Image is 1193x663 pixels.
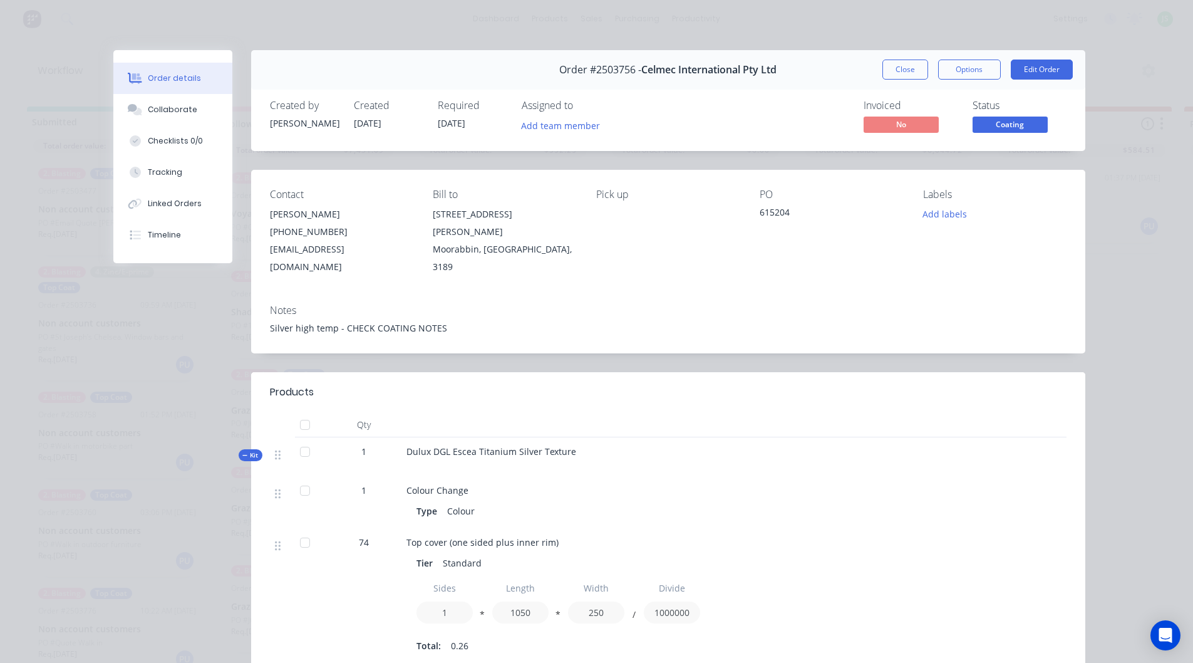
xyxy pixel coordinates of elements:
[451,639,468,652] span: 0.26
[406,446,576,457] span: Dulux DGL Escea Titanium Silver Texture
[270,385,314,400] div: Products
[627,612,640,622] button: /
[113,94,232,125] button: Collaborate
[270,117,339,130] div: [PERSON_NAME]
[270,223,413,241] div: [PHONE_NUMBER]
[270,206,413,276] div: [PERSON_NAME][PHONE_NUMBER][EMAIL_ADDRESS][DOMAIN_NAME]
[568,602,624,624] input: Value
[361,445,366,458] span: 1
[596,189,740,201] div: Pick up
[568,577,624,599] input: Label
[1011,60,1073,80] button: Edit Order
[406,536,559,548] span: Top cover (one sided plus inner rim)
[641,64,777,76] span: Celmec International Pty Ltd
[113,188,232,219] button: Linked Orders
[923,189,1066,201] div: Labels
[433,206,576,276] div: [STREET_ADDRESS][PERSON_NAME]Moorabbin, [GEOGRAPHIC_DATA], 3189
[354,117,381,129] span: [DATE]
[644,577,700,599] input: Label
[973,117,1048,135] button: Coating
[416,577,473,599] input: Label
[326,412,401,437] div: Qty
[522,117,607,133] button: Add team member
[442,502,480,520] div: Colour
[416,502,442,520] div: Type
[270,189,413,201] div: Contact
[433,189,576,201] div: Bill to
[760,189,903,201] div: PO
[644,602,700,624] input: Value
[416,639,441,652] span: Total:
[148,198,202,209] div: Linked Orders
[113,219,232,251] button: Timeline
[973,100,1066,112] div: Status
[270,241,413,276] div: [EMAIL_ADDRESS][DOMAIN_NAME]
[938,60,1001,80] button: Options
[864,100,958,112] div: Invoiced
[113,63,232,94] button: Order details
[239,449,262,461] div: Kit
[148,73,201,84] div: Order details
[270,321,1066,335] div: Silver high temp - CHECK COATING NOTES
[361,484,366,497] span: 1
[492,602,549,624] input: Value
[416,554,438,572] div: Tier
[113,157,232,188] button: Tracking
[416,602,473,624] input: Value
[492,577,549,599] input: Label
[242,451,259,460] span: Kit
[522,100,647,112] div: Assigned to
[438,117,465,129] span: [DATE]
[354,100,423,112] div: Created
[433,241,576,276] div: Moorabbin, [GEOGRAPHIC_DATA], 3189
[559,64,641,76] span: Order #2503756 -
[973,117,1048,132] span: Coating
[916,206,974,222] button: Add labels
[760,206,903,223] div: 615204
[882,60,928,80] button: Close
[438,554,487,572] div: Standard
[433,206,576,241] div: [STREET_ADDRESS][PERSON_NAME]
[113,125,232,157] button: Checklists 0/0
[359,536,369,549] span: 74
[148,167,182,178] div: Tracking
[148,104,197,115] div: Collaborate
[270,206,413,223] div: [PERSON_NAME]
[148,135,203,147] div: Checklists 0/0
[270,305,1066,316] div: Notes
[1150,620,1180,650] div: Open Intercom Messenger
[864,117,939,132] span: No
[270,100,339,112] div: Created by
[148,229,181,241] div: Timeline
[438,100,507,112] div: Required
[406,484,468,496] span: Colour Change
[514,117,606,133] button: Add team member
